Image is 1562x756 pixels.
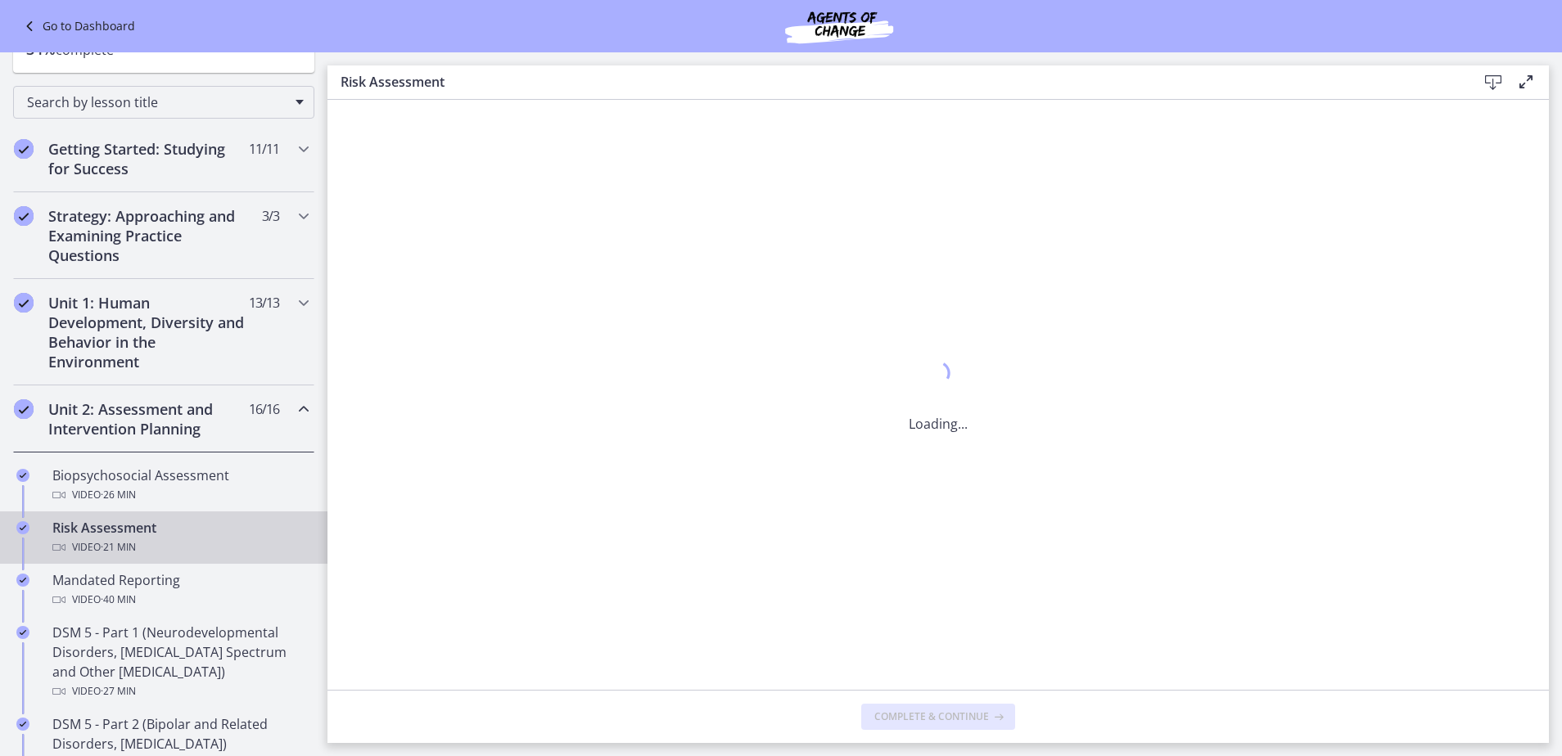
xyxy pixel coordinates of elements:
i: Completed [16,521,29,534]
i: Completed [14,206,34,226]
div: 1 [909,357,968,394]
div: Risk Assessment [52,518,308,557]
div: Search by lesson title [13,86,314,119]
span: 11 / 11 [249,139,279,159]
a: Go to Dashboard [20,16,135,36]
div: Video [52,538,308,557]
i: Completed [16,469,29,482]
p: Loading... [909,414,968,434]
div: Biopsychosocial Assessment [52,466,308,505]
span: · 26 min [101,485,136,505]
div: DSM 5 - Part 1 (Neurodevelopmental Disorders, [MEDICAL_DATA] Spectrum and Other [MEDICAL_DATA]) [52,623,308,701]
span: · 21 min [101,538,136,557]
div: Mandated Reporting [52,570,308,610]
span: Search by lesson title [27,93,287,111]
div: Video [52,682,308,701]
i: Completed [14,293,34,313]
div: Video [52,485,308,505]
h2: Getting Started: Studying for Success [48,139,248,178]
span: · 40 min [101,590,136,610]
button: Complete & continue [861,704,1015,730]
i: Completed [16,626,29,639]
img: Agents of Change Social Work Test Prep [741,7,937,46]
span: Complete & continue [874,710,989,723]
i: Completed [14,399,34,419]
i: Completed [16,574,29,587]
i: Completed [16,718,29,731]
div: Video [52,590,308,610]
h2: Unit 1: Human Development, Diversity and Behavior in the Environment [48,293,248,371]
span: 3 / 3 [262,206,279,226]
span: 13 / 13 [249,293,279,313]
h3: Risk Assessment [341,72,1451,92]
i: Completed [14,139,34,159]
h2: Unit 2: Assessment and Intervention Planning [48,399,248,439]
span: · 27 min [101,682,136,701]
h2: Strategy: Approaching and Examining Practice Questions [48,206,248,265]
span: 16 / 16 [249,399,279,419]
